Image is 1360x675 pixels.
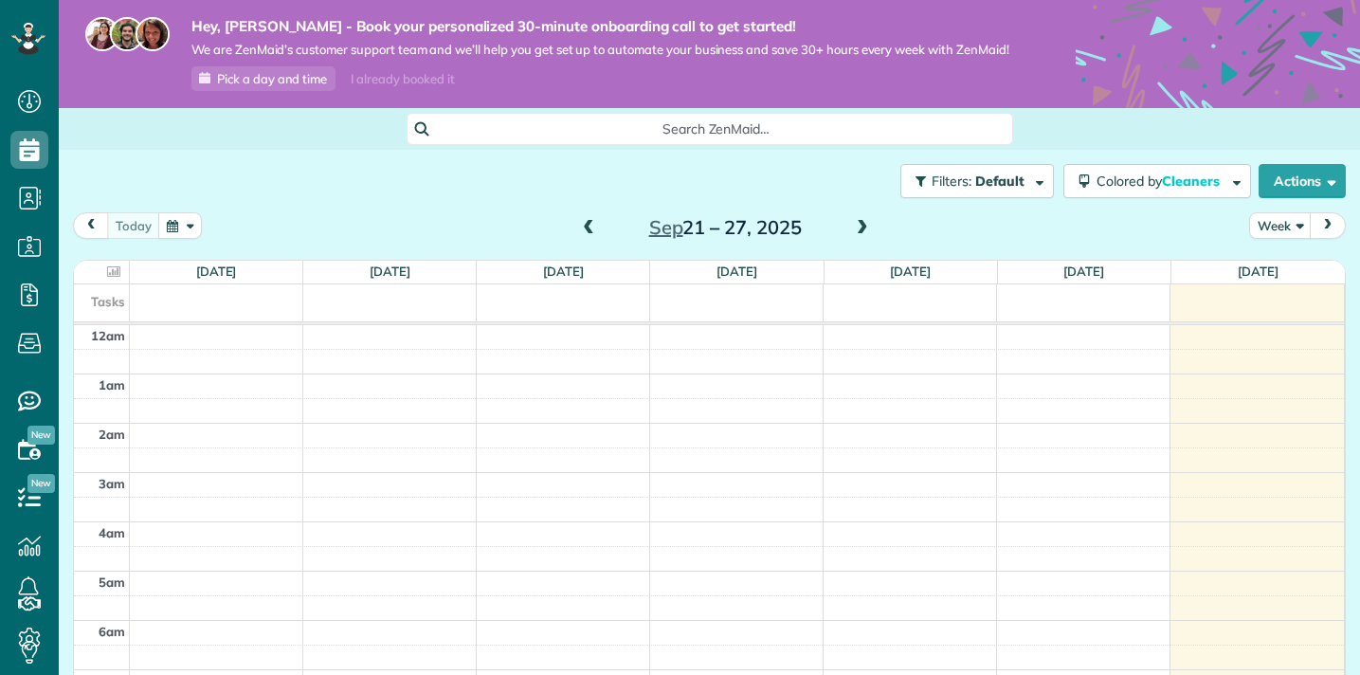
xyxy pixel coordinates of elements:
a: Filters: Default [891,164,1054,198]
span: 3am [99,476,125,491]
span: Tasks [91,294,125,309]
span: 5am [99,575,125,590]
a: [DATE] [1063,264,1104,279]
span: Colored by [1097,173,1226,190]
button: Week [1249,212,1312,238]
a: [DATE] [196,264,237,279]
button: next [1310,212,1346,238]
span: We are ZenMaid’s customer support team and we’ll help you get set up to automate your business an... [191,42,1009,58]
a: Pick a day and time [191,66,335,91]
span: 2am [99,427,125,442]
button: today [107,212,160,238]
span: Filters: [932,173,971,190]
strong: Hey, [PERSON_NAME] - Book your personalized 30-minute onboarding call to get started! [191,17,1009,36]
span: 6am [99,624,125,639]
a: [DATE] [716,264,757,279]
span: New [27,426,55,445]
a: [DATE] [543,264,584,279]
a: [DATE] [890,264,931,279]
div: I already booked it [339,67,465,91]
span: 4am [99,525,125,540]
span: 1am [99,377,125,392]
span: Sep [649,215,683,239]
img: jorge-587dff0eeaa6aab1f244e6dc62b8924c3b6ad411094392a53c71c6c4a576187d.jpg [110,17,144,51]
button: Colored byCleaners [1063,164,1251,198]
button: Actions [1259,164,1346,198]
span: 12am [91,328,125,343]
span: New [27,474,55,493]
a: [DATE] [1238,264,1278,279]
h2: 21 – 27, 2025 [607,217,843,238]
img: maria-72a9807cf96188c08ef61303f053569d2e2a8a1cde33d635c8a3ac13582a053d.jpg [85,17,119,51]
span: Pick a day and time [217,71,327,86]
button: prev [73,212,109,238]
button: Filters: Default [900,164,1054,198]
span: Default [975,173,1025,190]
span: Cleaners [1162,173,1223,190]
img: michelle-19f622bdf1676172e81f8f8fba1fb50e276960ebfe0243fe18214015130c80e4.jpg [136,17,170,51]
a: [DATE] [370,264,410,279]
